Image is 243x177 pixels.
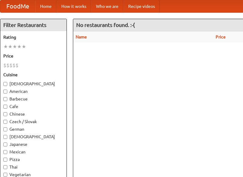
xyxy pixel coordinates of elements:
h4: Filter Restaurants [0,19,67,31]
input: Japanese [3,143,7,146]
input: Cafe [3,105,7,109]
li: ★ [22,43,26,50]
input: Barbecue [3,97,7,101]
li: $ [12,62,15,69]
label: Czech / Slovak [3,119,63,125]
label: Cafe [3,103,63,110]
input: German [3,127,7,131]
a: Home [35,0,56,12]
a: How it works [56,0,91,12]
li: $ [9,62,12,69]
input: [DEMOGRAPHIC_DATA] [3,135,7,139]
a: Name [76,34,87,39]
label: Thai [3,164,63,170]
label: Barbecue [3,96,63,102]
label: Chinese [3,111,63,117]
input: [DEMOGRAPHIC_DATA] [3,82,7,86]
label: [DEMOGRAPHIC_DATA] [3,81,63,87]
label: Mexican [3,149,63,155]
input: Mexican [3,150,7,154]
a: Price [216,34,226,39]
a: Who we are [91,0,123,12]
li: $ [6,62,9,69]
input: Czech / Slovak [3,120,7,124]
li: ★ [12,43,17,50]
label: [DEMOGRAPHIC_DATA] [3,134,63,140]
label: American [3,88,63,94]
ng-pluralize: No restaurants found. :-( [76,22,135,28]
label: German [3,126,63,132]
h5: Price [3,53,63,59]
input: American [3,90,7,93]
li: $ [15,62,19,69]
li: ★ [3,43,8,50]
input: Thai [3,165,7,169]
li: $ [3,62,6,69]
label: Pizza [3,156,63,162]
h5: Cuisine [3,72,63,78]
a: FoodMe [0,0,35,12]
input: Chinese [3,112,7,116]
a: Recipe videos [123,0,160,12]
li: ★ [8,43,12,50]
input: Vegetarian [3,173,7,177]
input: Pizza [3,158,7,162]
label: Japanese [3,141,63,147]
li: ★ [17,43,22,50]
h5: Rating [3,34,63,40]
